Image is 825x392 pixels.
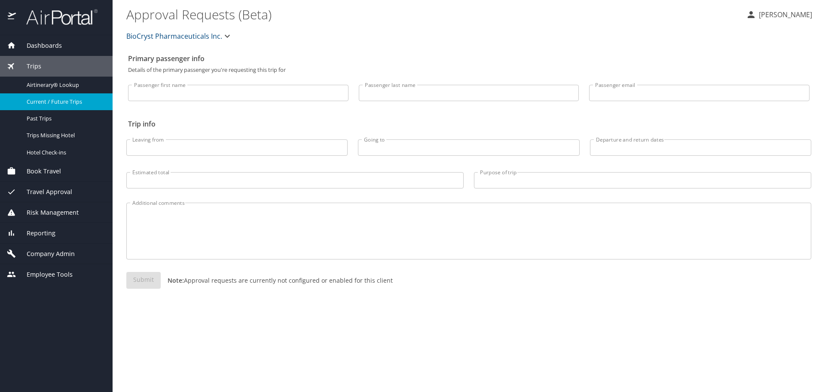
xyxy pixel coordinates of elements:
[16,270,73,279] span: Employee Tools
[27,148,102,157] span: Hotel Check-ins
[128,52,810,65] h2: Primary passenger info
[16,167,61,176] span: Book Travel
[27,131,102,139] span: Trips Missing Hotel
[27,98,102,106] span: Current / Future Trips
[161,276,393,285] p: Approval requests are currently not configured or enabled for this client
[16,41,62,50] span: Dashboards
[742,7,816,22] button: [PERSON_NAME]
[128,67,810,73] p: Details of the primary passenger you're requesting this trip for
[123,28,236,45] button: BioCryst Pharmaceuticals Inc.
[128,117,810,131] h2: Trip info
[27,81,102,89] span: Airtinerary® Lookup
[16,249,75,259] span: Company Admin
[168,276,184,284] strong: Note:
[126,30,222,42] span: BioCryst Pharmaceuticals Inc.
[16,187,72,197] span: Travel Approval
[16,228,55,238] span: Reporting
[126,1,739,28] h1: Approval Requests (Beta)
[16,208,79,217] span: Risk Management
[16,62,41,71] span: Trips
[17,9,98,25] img: airportal-logo.png
[8,9,17,25] img: icon-airportal.png
[27,114,102,123] span: Past Trips
[756,9,812,20] p: [PERSON_NAME]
